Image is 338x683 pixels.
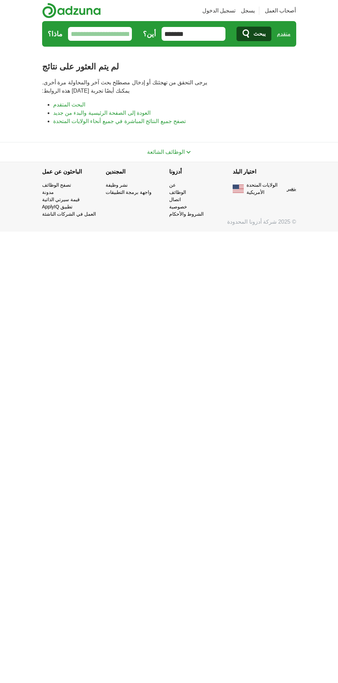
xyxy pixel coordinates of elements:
a: يسجل [241,7,255,15]
a: الشروط والأحكام [169,211,204,217]
font: اختيار البلد [233,169,256,175]
font: أين؟ [143,30,156,38]
a: واجهة برمجة التطبيقات [106,189,152,195]
font: يرجى التحقق من تهجئتك أو إدخال مصطلح بحث آخر والمحاولة مرة أخرى. [42,79,207,85]
img: شعار أدزونا [42,3,101,18]
a: العمل في الشركات الناشئة [42,211,96,217]
a: العودة إلى الصفحة الرئيسية والبدء من جديد [53,110,151,116]
a: تصفح الوظائف [42,182,71,188]
font: متقدم [277,31,291,37]
font: ماذا؟ [48,30,62,38]
font: الولايات المتحدة الأمريكية [247,182,278,195]
font: يمكنك أيضًا تجربة [DATE] هذه الروابط: [42,88,129,94]
font: يبحث [253,31,265,37]
a: نشر وظيفة [106,182,128,188]
button: يتغير [287,185,296,193]
font: © 2025 شركة أدزونا المحدودة [227,219,296,225]
font: يسجل [241,8,255,13]
a: البحث المتقدم [53,102,85,107]
a: تصفح جميع النتائج المباشرة في جميع أنحاء الولايات المتحدة [53,118,186,124]
img: العلم الأمريكي [233,185,244,193]
font: تسجيل الدخول [202,8,235,13]
a: أصحاب العمل [265,7,296,15]
a: قيمة سيرتي الذاتية [42,197,80,202]
font: لم يتم العثور على نتائج [42,62,119,71]
a: الوظائف [169,189,186,195]
a: متقدم [277,27,291,41]
a: خصوصية [169,204,187,209]
font: الوظائف الشائعة [147,149,185,155]
a: مدونة [42,189,54,195]
a: عن [169,182,176,188]
a: تسجيل الدخول [202,7,235,15]
font: يتغير [287,186,296,191]
a: تطبيق ApplyIQ [42,204,73,209]
button: يبحث [236,27,271,41]
font: أصحاب العمل [265,8,296,13]
img: رمز التبديل [186,151,191,154]
a: اتصال [169,197,181,202]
